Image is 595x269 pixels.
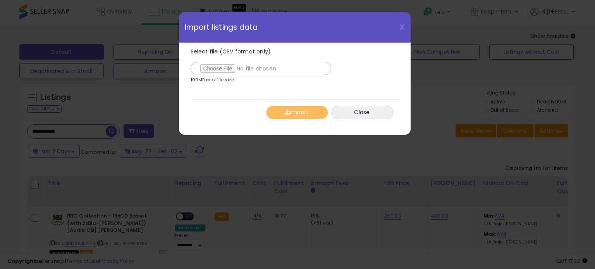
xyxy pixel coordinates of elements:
button: Import [266,106,328,119]
button: Close [331,106,393,119]
p: 100MB max file size [191,78,234,82]
span: Select file (CSV format only) [191,48,271,55]
span: Import listings data [185,24,258,31]
span: X [399,22,405,33]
